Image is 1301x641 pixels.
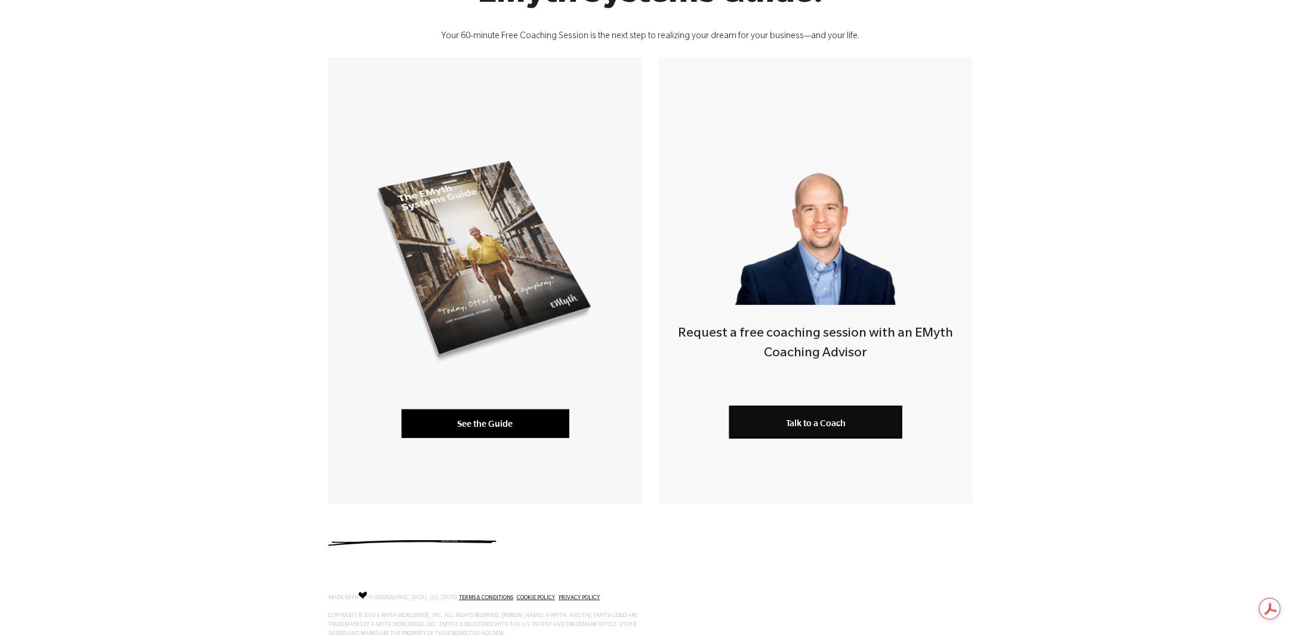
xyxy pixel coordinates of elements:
[559,595,600,601] a: PRIVACY POLICY
[328,595,359,601] span: MADE WITH
[459,595,513,601] a: TERMS & CONDITIONS
[730,150,902,305] img: Smart-business-coach.png
[729,406,902,439] a: Talk to a Coach
[517,595,555,601] a: COOKIE POLICY
[328,540,497,546] img: underline.svg
[402,409,569,438] a: See the Guide
[659,325,973,365] h4: Request a free coaching session with an EMyth Coaching Advisor
[370,153,601,368] img: systems-mockup-transp
[328,613,637,637] span: COPYRIGHT © 2019 E-MYTH WORLDWIDE, INC. ALL RIGHTS RESERVED. [PERSON_NAME], E-MYTH, AND THE EMYTH...
[442,32,860,42] span: Your 60-minute Free Coaching Session is the next step to realizing your dream for your business—a...
[367,595,459,601] span: IN [GEOGRAPHIC_DATA], [US_STATE].
[786,418,846,428] span: Talk to a Coach
[1241,584,1301,641] iframe: Chat Widget
[359,591,367,599] img: Love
